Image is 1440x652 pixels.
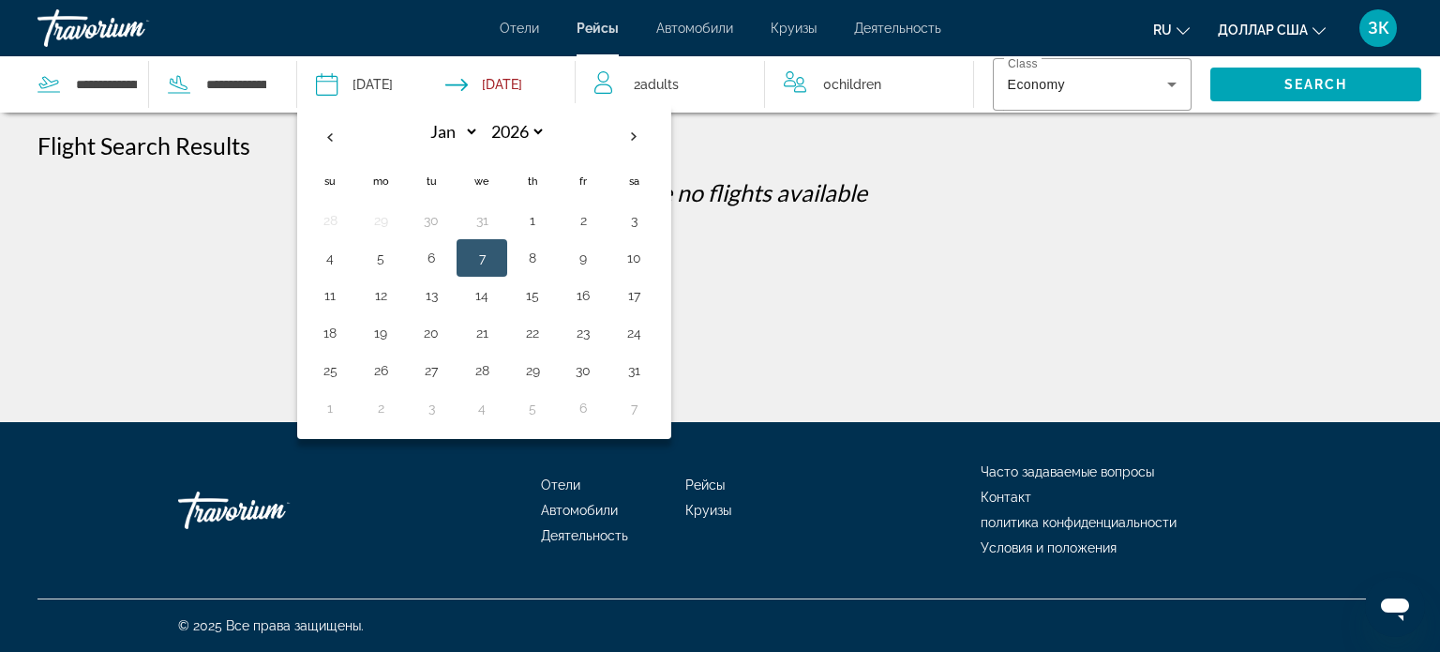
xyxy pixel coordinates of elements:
font: ru [1153,23,1172,38]
select: Select year [485,115,546,148]
button: Day 6 [416,245,446,271]
button: Day 13 [416,282,446,309]
button: Previous month [305,115,355,159]
button: Day 25 [315,357,345,384]
font: © 2025 Все права защищены. [178,618,364,633]
h1: Flight Search Results [37,131,250,159]
a: Круизы [771,21,817,36]
a: Часто задаваемые вопросы [981,464,1154,479]
button: Day 29 [366,207,396,234]
a: Травориум [37,4,225,53]
button: Day 3 [619,207,649,234]
p: There are no flights available [37,178,1402,206]
button: Day 5 [366,245,396,271]
button: Day 1 [517,207,547,234]
button: Day 28 [315,207,345,234]
button: Day 8 [517,245,547,271]
a: Отели [541,478,580,493]
button: Search [1210,68,1421,101]
button: Day 16 [568,282,598,309]
span: Children [832,77,881,92]
mat-label: Class [1008,58,1038,70]
button: Day 15 [517,282,547,309]
a: Контакт [981,490,1031,505]
button: Travelers: 2 adults, 0 children [576,56,972,113]
button: Изменить валюту [1218,16,1326,43]
button: Day 31 [467,207,497,234]
a: Деятельность [541,528,628,543]
button: Day 2 [568,207,598,234]
iframe: Кнопка запуска окна обмена сообщениями [1365,577,1425,637]
font: ЗК [1368,18,1389,38]
button: Day 27 [416,357,446,384]
button: Изменить язык [1153,16,1190,43]
a: политика конфиденциальности [981,515,1177,530]
button: Day 10 [619,245,649,271]
button: Day 24 [619,320,649,346]
button: Day 4 [315,245,345,271]
button: Day 3 [416,395,446,421]
select: Select month [418,115,479,148]
button: Меню пользователя [1354,8,1402,48]
a: Автомобили [656,21,733,36]
button: Return date: Jan 7, 2026 [445,56,522,113]
button: Day 21 [467,320,497,346]
button: Day 20 [416,320,446,346]
span: Economy [1008,77,1065,92]
a: Рейсы [577,21,619,36]
font: доллар США [1218,23,1308,38]
span: 0 [823,71,881,98]
button: Day 18 [315,320,345,346]
button: Next month [608,115,659,159]
button: Day 5 [517,395,547,421]
button: Day 14 [467,282,497,309]
button: Day 30 [416,207,446,234]
button: Depart date: Dec 30, 2025 [316,56,393,113]
button: Day 9 [568,245,598,271]
button: Day 19 [366,320,396,346]
button: Day 22 [517,320,547,346]
button: Day 26 [366,357,396,384]
button: Day 11 [315,282,345,309]
a: Отели [500,21,539,36]
button: Day 28 [467,357,497,384]
a: Деятельность [854,21,941,36]
button: Day 17 [619,282,649,309]
button: Day 1 [315,395,345,421]
a: Круизы [685,503,731,518]
button: Day 2 [366,395,396,421]
button: Day 6 [568,395,598,421]
span: Adults [640,77,679,92]
span: Search [1284,77,1348,92]
a: Условия и положения [981,540,1117,555]
button: Day 31 [619,357,649,384]
button: Day 29 [517,357,547,384]
span: 2 [634,71,679,98]
button: Day 4 [467,395,497,421]
button: Day 12 [366,282,396,309]
a: Травориум [178,482,366,538]
a: Автомобили [541,503,618,518]
a: Рейсы [685,478,725,493]
button: Day 30 [568,357,598,384]
button: Day 23 [568,320,598,346]
button: Day 7 [467,245,497,271]
button: Day 7 [619,395,649,421]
